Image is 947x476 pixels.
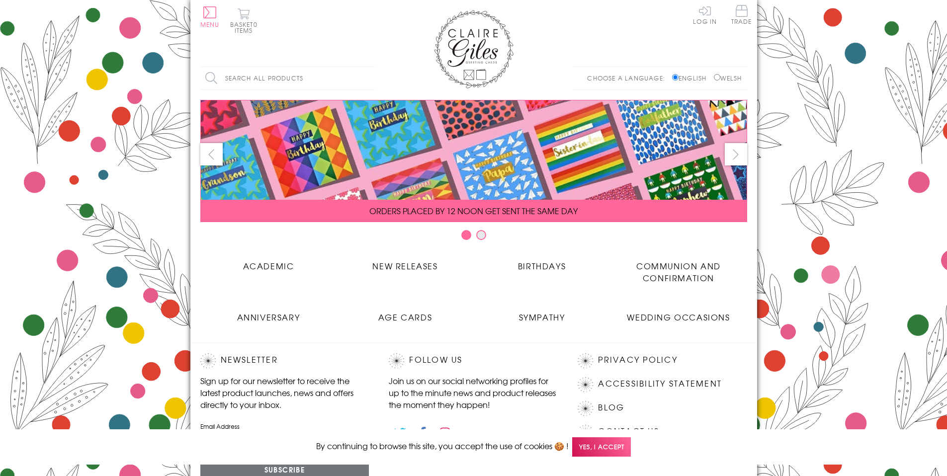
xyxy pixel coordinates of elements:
span: Academic [243,260,294,272]
a: Communion and Confirmation [610,252,747,284]
button: Carousel Page 1 (Current Slide) [461,230,471,240]
a: Age Cards [337,304,474,323]
span: New Releases [372,260,437,272]
a: Birthdays [474,252,610,272]
a: Trade [731,5,752,26]
button: Menu [200,6,220,27]
a: Academic [200,252,337,272]
span: Birthdays [518,260,566,272]
p: Join us on our social networking profiles for up to the minute news and product releases the mome... [389,375,558,410]
span: Wedding Occasions [627,311,730,323]
a: New Releases [337,252,474,272]
h2: Follow Us [389,353,558,368]
span: Yes, I accept [572,437,631,457]
a: Sympathy [474,304,610,323]
span: ORDERS PLACED BY 12 NOON GET SENT THE SAME DAY [369,205,578,217]
span: Sympathy [519,311,565,323]
h2: Newsletter [200,353,369,368]
span: Menu [200,20,220,29]
p: Sign up for our newsletter to receive the latest product launches, news and offers directly to yo... [200,375,369,410]
a: Blog [598,401,624,414]
img: Claire Giles Greetings Cards [434,10,514,88]
label: Email Address [200,422,369,431]
button: next [725,143,747,165]
a: Wedding Occasions [610,304,747,323]
p: Choose a language: [587,74,670,82]
a: Anniversary [200,304,337,323]
button: Carousel Page 2 [476,230,486,240]
span: 0 items [235,20,258,35]
a: Contact Us [598,425,659,438]
span: Communion and Confirmation [636,260,721,284]
input: English [672,74,679,80]
input: Search [364,67,374,89]
a: Log In [693,5,717,24]
input: Welsh [714,74,720,80]
span: Age Cards [378,311,432,323]
a: Privacy Policy [598,353,677,367]
span: Anniversary [237,311,300,323]
label: English [672,74,711,82]
span: Trade [731,5,752,24]
button: Basket0 items [230,8,258,33]
input: Search all products [200,67,374,89]
a: Accessibility Statement [598,377,722,391]
label: Welsh [714,74,742,82]
button: prev [200,143,223,165]
div: Carousel Pagination [200,230,747,245]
